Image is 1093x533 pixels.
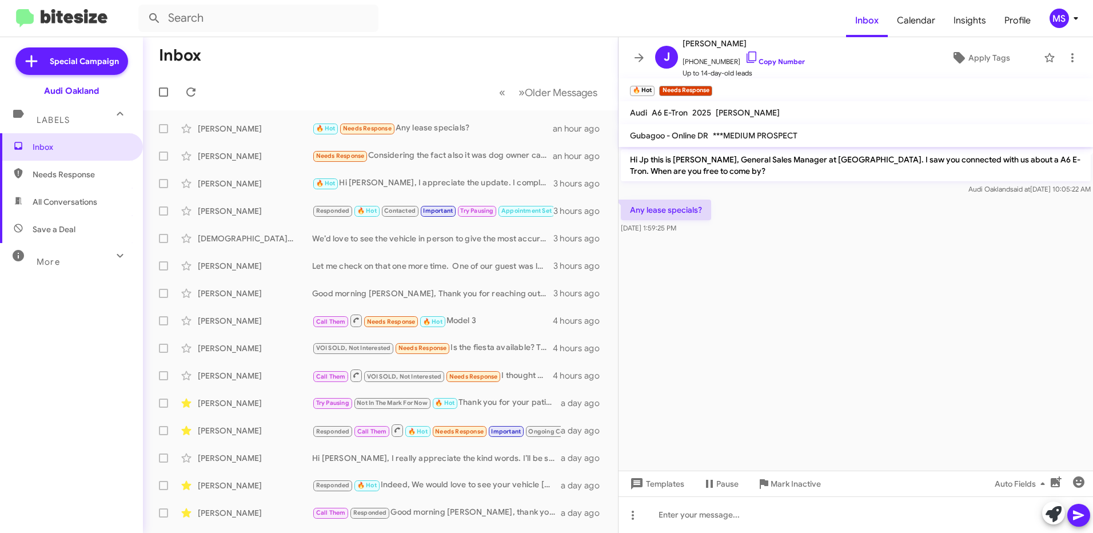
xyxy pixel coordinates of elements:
div: 4 hours ago [553,315,609,327]
span: Profile [995,4,1040,37]
span: Call Them [316,373,346,380]
div: [PERSON_NAME] [198,205,312,217]
span: Older Messages [525,86,597,99]
small: 🔥 Hot [630,86,655,96]
span: Responded [353,509,387,516]
span: Important [423,207,453,214]
div: a day ago [561,425,609,436]
span: Responded [316,428,350,435]
span: Inbox [33,141,130,153]
span: Needs Response [398,344,447,352]
span: Try Pausing [460,207,493,214]
span: Inbox [846,4,888,37]
span: « [499,85,505,100]
div: [DEMOGRAPHIC_DATA][PERSON_NAME] [198,233,312,244]
div: Audi Oakland [44,85,99,97]
span: Gubagoo - Online DR [630,130,708,141]
div: [PERSON_NAME] [198,370,312,381]
span: Responded [316,207,350,214]
span: VOI SOLD, Not Interested [367,373,442,380]
button: Templates [619,474,693,494]
span: 🔥 Hot [423,318,442,325]
span: Responded [316,482,350,489]
a: Insights [944,4,995,37]
div: a day ago [561,507,609,519]
div: Indeed, We would love to see your vehicle [DATE], we open at 9am and we close at 7pm. Let me know... [312,479,561,492]
p: Hi Jp this is [PERSON_NAME], General Sales Manager at [GEOGRAPHIC_DATA]. I saw you connected with... [621,149,1091,181]
button: Next [512,81,604,104]
div: [PERSON_NAME] [198,507,312,519]
div: [PERSON_NAME] [198,397,312,409]
div: an hour ago [553,123,609,134]
span: Audi [630,108,647,118]
span: Call Them [316,318,346,325]
div: [PERSON_NAME] [198,288,312,299]
div: 4 hours ago [553,343,609,354]
span: Call Them [316,509,346,516]
span: Important [491,428,521,435]
div: [PERSON_NAME] [198,123,312,134]
div: Considering the fact also it was dog owner car and this rips. 38000 [312,149,553,162]
div: 3 hours ago [553,288,609,299]
span: ***MEDIUM PROSPECT [713,130,797,141]
a: Calendar [888,4,944,37]
div: I thought you sold it? [312,368,553,383]
div: 4 hours ago [553,370,609,381]
h1: Inbox [159,46,201,65]
button: Pause [693,474,748,494]
span: A6 E-Tron [652,108,688,118]
button: Previous [492,81,512,104]
a: Copy Number [745,57,805,66]
span: 🔥 Hot [435,399,454,407]
div: 3 hours ago [553,260,609,272]
a: Special Campaign [15,47,128,75]
div: Thank you for your patience [PERSON_NAME]. Great News, it is still available. When is best time f... [312,396,561,409]
span: Up to 14-day-old leads [683,67,805,79]
button: MS [1040,9,1080,28]
input: Search [138,5,378,32]
span: Ongoing Conversation [528,428,595,435]
div: [PERSON_NAME] [198,178,312,189]
span: Apply Tags [968,47,1010,68]
span: Needs Response [367,318,416,325]
button: Mark Inactive [748,474,830,494]
div: an hour ago [553,150,609,162]
div: a day ago [561,480,609,491]
div: [PERSON_NAME] [198,150,312,162]
div: 3 hours ago [553,178,609,189]
button: Apply Tags [922,47,1038,68]
span: 🔥 Hot [408,428,428,435]
div: [PERSON_NAME] [198,425,312,436]
div: [PERSON_NAME] [198,452,312,464]
div: 3 hours ago [553,233,609,244]
span: More [37,257,60,267]
span: 2025 [692,108,711,118]
span: 🔥 Hot [357,482,377,489]
div: Let me check on that one more time. One of our guest was looking at it last night. [312,260,553,272]
div: MS [1050,9,1069,28]
span: » [518,85,525,100]
span: 🔥 Hot [316,125,336,132]
span: Needs Response [316,152,365,160]
button: Auto Fields [986,474,1059,494]
div: Any lease specials? [312,122,553,135]
div: [PERSON_NAME] [198,260,312,272]
div: a day ago [561,452,609,464]
div: Good morning [PERSON_NAME], thank you for reaching out. We’d love the opportunity to see your veh... [312,506,561,519]
span: Special Campaign [50,55,119,67]
span: Needs Response [33,169,130,180]
span: J [664,48,670,66]
span: [DATE] 1:59:25 PM [621,224,676,232]
span: [PERSON_NAME] [683,37,805,50]
div: a day ago [561,397,609,409]
span: Auto Fields [995,474,1050,494]
span: 🔥 Hot [357,207,377,214]
span: VOI SOLD, Not Interested [316,344,391,352]
div: So sorry I missed your call [312,423,561,437]
span: Call Them [357,428,387,435]
span: said at [1010,185,1030,193]
span: 🔥 Hot [316,180,336,187]
div: [PERSON_NAME] [198,315,312,327]
div: [PERSON_NAME] [198,480,312,491]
